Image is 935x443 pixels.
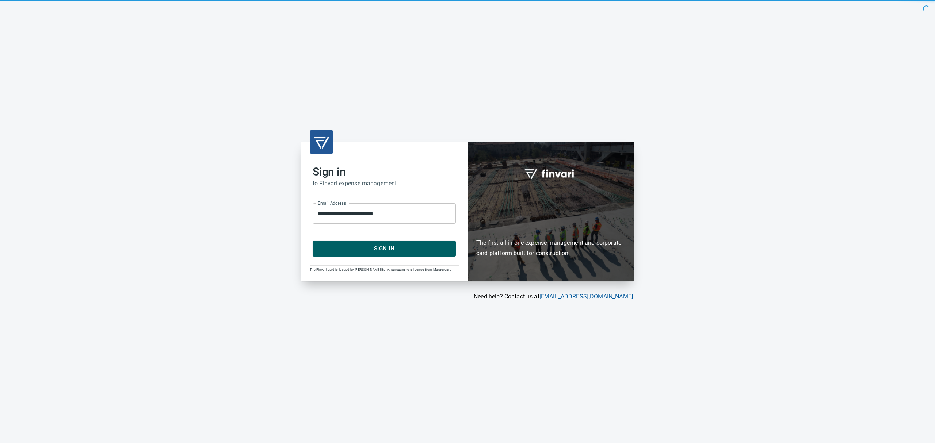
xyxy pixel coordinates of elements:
[313,178,456,189] h6: to Finvari expense management
[523,165,578,182] img: fullword_logo_white.png
[539,293,633,300] a: [EMAIL_ADDRESS][DOMAIN_NAME]
[467,142,634,281] div: Finvari
[321,244,448,253] span: Sign In
[313,241,456,256] button: Sign In
[310,268,451,271] span: The Finvari card is issued by [PERSON_NAME] Bank, pursuant to a license from Mastercard
[301,292,633,301] p: Need help? Contact us at
[476,196,625,258] h6: The first all-in-one expense management and corporate card platform built for construction.
[313,165,456,178] h2: Sign in
[313,133,330,151] img: transparent_logo.png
